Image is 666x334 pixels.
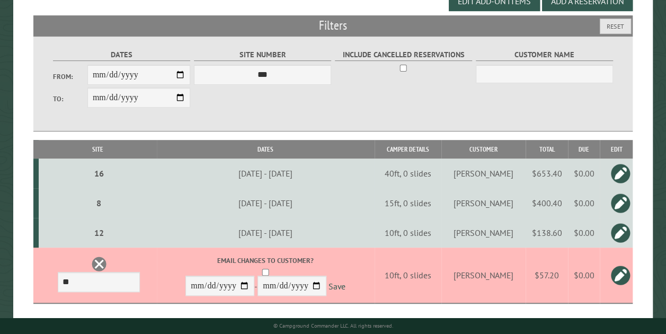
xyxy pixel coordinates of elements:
th: Due [568,140,600,159]
td: 10ft, 0 slides [375,218,441,248]
td: $400.40 [526,188,568,218]
div: 8 [43,198,155,208]
label: Dates [53,49,190,61]
th: Camper Details [375,140,441,159]
label: Email changes to customer? [158,256,373,266]
td: $0.00 [568,248,600,303]
div: [DATE] - [DATE] [158,198,373,208]
th: Dates [157,140,375,159]
div: - [158,256,373,298]
label: To: [53,94,87,104]
td: $0.00 [568,159,600,188]
td: 10ft, 0 slides [375,248,441,303]
small: © Campground Commander LLC. All rights reserved. [273,322,393,329]
div: 12 [43,227,155,238]
td: 15ft, 0 slides [375,188,441,218]
div: [DATE] - [DATE] [158,227,373,238]
h2: Filters [33,15,633,36]
label: From: [53,72,87,82]
label: Customer Name [476,49,613,61]
td: 40ft, 0 slides [375,159,441,188]
button: Reset [600,19,631,34]
a: Delete this reservation [91,256,107,272]
td: $0.00 [568,188,600,218]
td: [PERSON_NAME] [441,248,526,303]
td: [PERSON_NAME] [441,188,526,218]
td: $138.60 [526,218,568,248]
th: Customer [441,140,526,159]
div: 16 [43,168,155,179]
td: $653.40 [526,159,568,188]
td: [PERSON_NAME] [441,218,526,248]
label: Site Number [194,49,331,61]
th: Edit [600,140,633,159]
td: [PERSON_NAME] [441,159,526,188]
th: Site [39,140,157,159]
a: Save [328,281,345,292]
td: $0.00 [568,218,600,248]
label: Include Cancelled Reservations [335,49,472,61]
div: [DATE] - [DATE] [158,168,373,179]
td: $57.20 [526,248,568,303]
th: Total [526,140,568,159]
